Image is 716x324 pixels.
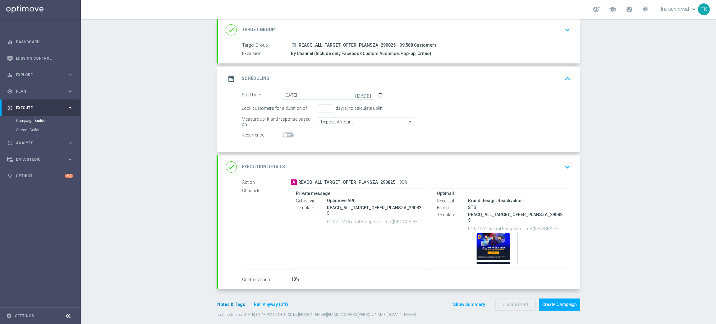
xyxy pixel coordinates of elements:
[437,205,468,211] label: Brand
[16,125,80,135] div: Stream Builder
[327,197,422,204] div: Optimove API
[7,174,73,178] button: lightbulb Optibot +10
[399,180,408,185] span: 90%
[226,161,573,173] div: done Execution Details keyboard_arrow_down
[242,91,283,100] div: Start Date
[468,197,563,204] div: Brand design, Reactivation
[242,76,269,81] h2: Scheduling
[65,174,73,178] div: +10
[291,43,296,48] i: launch
[291,276,568,282] div: 10%
[296,191,422,196] label: Private message
[16,116,80,125] div: Campaign Builder
[563,25,572,35] i: keyboard_arrow_down
[407,118,414,126] i: arrow_drop_down
[242,104,314,113] div: Lock customers for a duration of
[7,168,73,184] div: Optibot
[437,212,468,217] label: Template
[7,50,73,67] div: Mission Control
[242,27,275,33] h2: Target Group
[7,105,67,111] div: Execute
[7,105,13,111] i: play_circle_outline
[296,198,327,204] label: Get list via
[242,43,291,48] label: Target Group
[7,173,13,179] i: lightbulb
[7,157,67,162] div: Data Studio
[698,3,710,15] div: TK
[16,127,65,132] a: Stream Builder
[242,277,291,282] label: Control Group
[355,91,374,98] i: [DATE]
[327,218,422,224] p: 04:02 PM Central European Time ([GEOGRAPHIC_DATA]) (UTC +02:00)
[539,299,580,311] button: Create Campaign
[563,74,572,83] i: keyboard_arrow_up
[226,24,573,36] div: done Target Group keyboard_arrow_down
[562,24,573,36] button: keyboard_arrow_down
[16,141,67,145] span: Analyze
[7,89,67,94] div: Plan
[7,72,73,77] button: person_search Explore keyboard_arrow_right
[291,179,297,185] span: A
[397,43,437,48] span: | 39,588 Customers
[7,72,13,78] i: person_search
[16,73,67,77] span: Explore
[562,161,573,173] button: keyboard_arrow_down
[562,73,573,85] button: keyboard_arrow_up
[7,72,67,78] div: Explore
[691,6,697,13] span: keyboard_arrow_down
[16,50,73,67] a: Mission Control
[67,140,73,146] i: keyboard_arrow_right
[7,140,67,146] div: Analyze
[16,106,67,110] span: Execute
[6,313,12,319] i: settings
[15,314,34,318] a: Settings
[7,105,73,110] div: play_circle_outline Execute keyboard_arrow_right
[16,168,65,184] a: Optibot
[67,156,73,162] i: keyboard_arrow_right
[7,34,73,50] div: Dashboard
[242,51,291,57] label: Exclusion
[609,6,616,13] span: school
[7,89,73,94] button: gps_fixed Plan keyboard_arrow_right
[468,204,563,211] div: STS
[226,24,237,35] i: done
[242,131,283,140] div: Recurrence
[242,164,285,170] h2: Execution Details
[16,34,73,50] a: Dashboard
[16,158,67,161] span: Data Studio
[226,161,237,173] i: done
[242,180,291,185] label: Action
[437,191,563,196] label: Optimail
[468,225,563,231] p: 04:02 PM Central European Time ([GEOGRAPHIC_DATA]) (UTC +02:00)
[67,72,73,78] i: keyboard_arrow_right
[242,118,314,126] div: Measure uplift and response based on
[318,118,414,126] input: Deposit Amount
[563,162,572,172] i: keyboard_arrow_down
[468,212,563,223] p: REACQ_ALL_TARGET_OFFER_PLANSZA_290825
[7,56,73,61] button: Mission Control
[67,88,73,94] i: keyboard_arrow_right
[298,180,395,185] span: REACQ_ALL_TARGET_OFFER_PLANSZA_290825
[16,90,67,93] span: Plan
[327,205,422,216] p: REACQ_ALL_TARGET_OFFER_PLANSZA_290825
[437,198,468,204] label: Seed List
[7,141,73,146] button: track_changes Analyze keyboard_arrow_right
[296,205,327,211] label: Template
[226,73,573,85] div: date_range Scheduling keyboard_arrow_up
[7,39,73,44] button: equalizer Dashboard
[253,301,289,308] button: Run Anyway (Off)
[217,311,580,317] div: Last modified on [DATE] 01:42 PM UTC+02:00 by [PERSON_NAME][EMAIL_ADDRESS][PERSON_NAME][DOMAIN_NAME]
[7,39,13,45] i: equalizer
[495,299,536,311] button: Update Draft
[7,157,73,162] button: Data Studio keyboard_arrow_right
[67,105,73,111] i: keyboard_arrow_right
[453,301,485,308] button: Show Summary
[217,301,246,308] button: Notes & Tags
